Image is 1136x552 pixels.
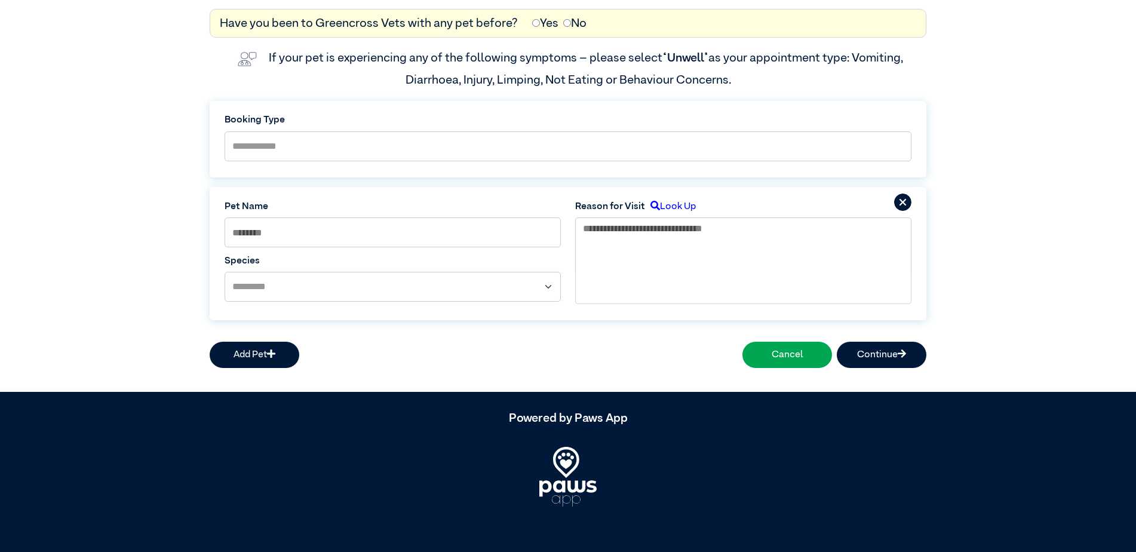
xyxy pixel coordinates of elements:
button: Continue [837,342,926,368]
img: PawsApp [539,447,597,507]
label: Species [225,254,561,268]
button: Cancel [742,342,832,368]
label: If your pet is experiencing any of the following symptoms – please select as your appointment typ... [269,52,905,85]
label: Booking Type [225,113,911,127]
label: Have you been to Greencross Vets with any pet before? [220,14,518,32]
input: No [563,19,571,27]
label: Pet Name [225,200,561,214]
h5: Powered by Paws App [210,411,926,425]
button: Add Pet [210,342,299,368]
label: Yes [532,14,558,32]
img: vet [233,47,262,71]
label: Reason for Visit [575,200,645,214]
input: Yes [532,19,540,27]
span: “Unwell” [662,52,708,64]
label: Look Up [645,200,696,214]
label: No [563,14,587,32]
